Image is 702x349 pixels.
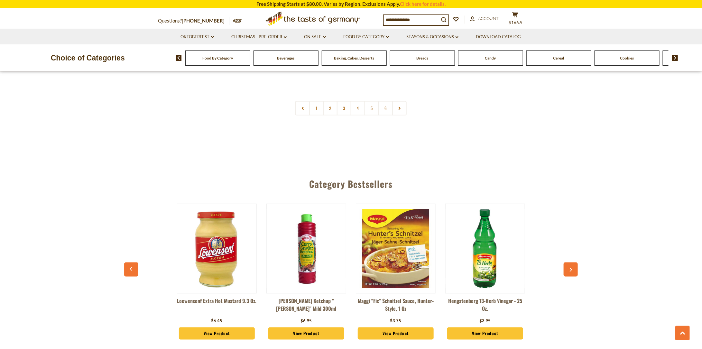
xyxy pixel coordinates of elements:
[485,56,496,60] a: Candy
[672,55,678,61] img: next arrow
[400,1,446,7] a: Click here for details.
[181,33,214,41] a: Oktoberfest
[176,55,182,61] img: previous arrow
[356,297,436,316] a: Maggi "Fix" Schnitzel Sauce, Hunter-Style, 1 oz
[323,101,337,115] a: 2
[309,101,324,115] a: 1
[505,12,525,28] button: $166.9
[553,56,564,60] a: Cereal
[358,327,434,340] a: View Product
[277,56,295,60] a: Beverages
[301,318,312,324] div: $6.95
[202,56,233,60] a: Food By Category
[390,318,402,324] div: $3.75
[268,327,344,340] a: View Product
[620,56,634,60] a: Cookies
[447,327,523,340] a: View Product
[266,297,346,316] a: [PERSON_NAME] Ketchup "[PERSON_NAME]" Mild 300ml
[480,318,491,324] div: $3.95
[158,17,229,25] p: Questions?
[351,101,365,115] a: 4
[304,33,326,41] a: On Sale
[416,56,428,60] a: Breads
[446,209,525,288] img: Hengstenberg 13-Herb Vinegar - 25 oz.
[478,16,499,21] span: Account
[470,15,499,22] a: Account
[407,33,458,41] a: Seasons & Occasions
[334,56,374,60] a: Baking, Cakes, Desserts
[365,101,379,115] a: 5
[476,33,521,41] a: Download Catalog
[177,297,257,316] a: Loewensenf Extra Hot Mustard 9.3 oz.
[445,297,525,316] a: Hengstenberg 13-Herb Vinegar - 25 oz.
[177,209,256,288] img: Loewensenf Extra Hot Mustard 9.3 oz.
[232,33,287,41] a: Christmas - PRE-ORDER
[509,20,523,25] span: $166.9
[344,33,389,41] a: Food By Category
[337,101,351,115] a: 3
[378,101,393,115] a: 6
[182,18,225,23] a: [PHONE_NUMBER]
[127,169,575,196] div: Category Bestsellers
[356,209,435,288] img: Maggi
[179,327,255,340] a: View Product
[211,318,223,324] div: $6.45
[267,209,346,288] img: Hela Curry Ketchup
